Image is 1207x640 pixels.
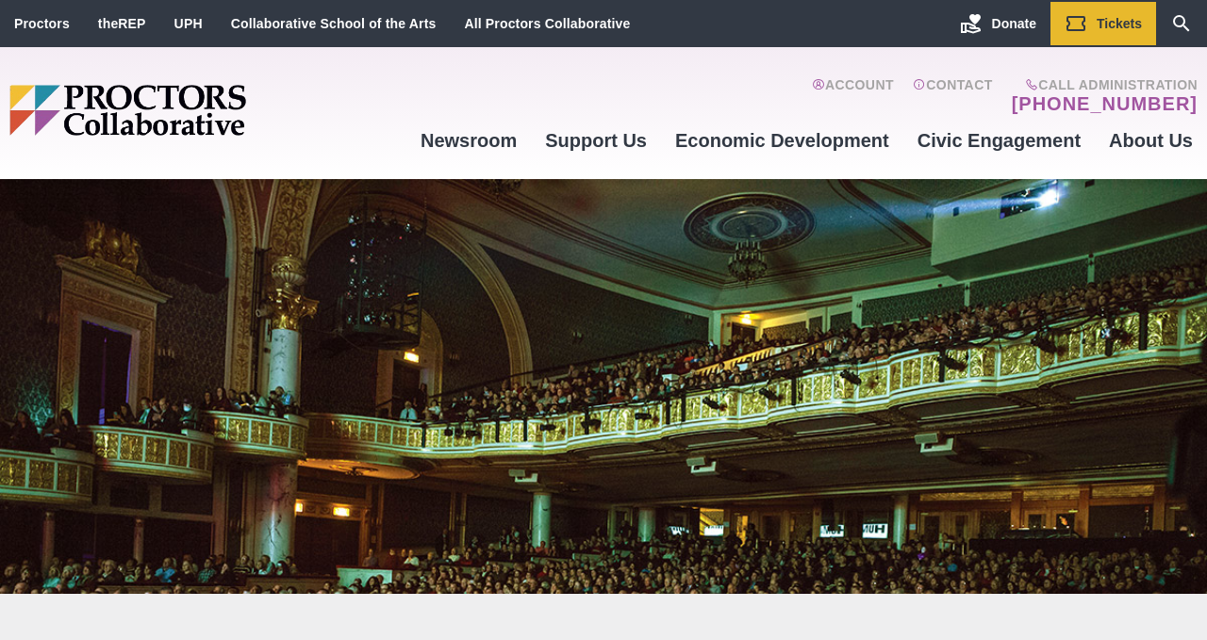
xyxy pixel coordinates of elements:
[1050,2,1156,45] a: Tickets
[531,115,661,166] a: Support Us
[14,16,70,31] a: Proctors
[174,16,203,31] a: UPH
[98,16,146,31] a: theREP
[464,16,630,31] a: All Proctors Collaborative
[406,115,531,166] a: Newsroom
[1095,115,1207,166] a: About Us
[913,77,993,115] a: Contact
[903,115,1095,166] a: Civic Engagement
[1012,92,1198,115] a: [PHONE_NUMBER]
[1156,2,1207,45] a: Search
[1006,77,1198,92] span: Call Administration
[231,16,437,31] a: Collaborative School of the Arts
[992,16,1036,31] span: Donate
[946,2,1050,45] a: Donate
[1097,16,1142,31] span: Tickets
[812,77,894,115] a: Account
[661,115,903,166] a: Economic Development
[9,85,391,136] img: Proctors logo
